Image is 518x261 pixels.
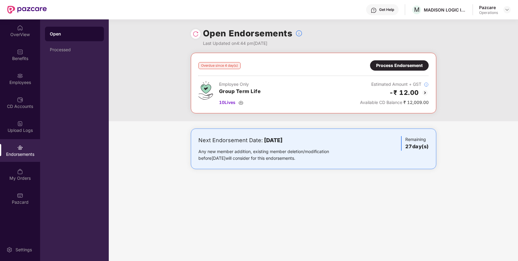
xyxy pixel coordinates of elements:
[17,121,23,127] img: svg+xml;base64,PHN2ZyBpZD0iVXBsb2FkX0xvZ3MiIGRhdGEtbmFtZT0iVXBsb2FkIExvZ3MiIHhtbG5zPSJodHRwOi8vd3...
[193,31,199,37] img: svg+xml;base64,PHN2ZyBpZD0iUmVsb2FkLTMyeDMyIiB4bWxucz0iaHR0cDovL3d3dy53My5vcmcvMjAwMC9zdmciIHdpZH...
[17,49,23,55] img: svg+xml;base64,PHN2ZyBpZD0iQmVuZWZpdHMiIHhtbG5zPSJodHRwOi8vd3d3LnczLm9yZy8yMDAwL3N2ZyIgd2lkdGg9Ij...
[360,81,429,88] div: Estimated Amount + GST
[17,73,23,79] img: svg+xml;base64,PHN2ZyBpZD0iRW1wbG95ZWVzIiB4bWxucz0iaHR0cDovL3d3dy53My5vcmcvMjAwMC9zdmciIHdpZHRoPS...
[360,100,402,105] span: Available CD Balance
[414,6,420,13] span: M
[479,5,498,10] div: Pazcare
[198,81,213,100] img: svg+xml;base64,PHN2ZyB4bWxucz0iaHR0cDovL3d3dy53My5vcmcvMjAwMC9zdmciIHdpZHRoPSI0Ny43MTQiIGhlaWdodD...
[50,47,99,52] div: Processed
[505,7,509,12] img: svg+xml;base64,PHN2ZyBpZD0iRHJvcGRvd24tMzJ4MzIiIHhtbG5zPSJodHRwOi8vd3d3LnczLm9yZy8yMDAwL3N2ZyIgd2...
[379,7,394,12] div: Get Help
[14,247,34,253] div: Settings
[198,136,348,145] div: Next Endorsement Date:
[203,40,303,47] div: Last Updated on 4:44 pm[DATE]
[238,100,243,105] img: svg+xml;base64,PHN2ZyBpZD0iRG93bmxvYWQtMzJ4MzIiIHhtbG5zPSJodHRwOi8vd3d3LnczLm9yZy8yMDAwL3N2ZyIgd2...
[371,7,377,13] img: svg+xml;base64,PHN2ZyBpZD0iSGVscC0zMngzMiIgeG1sbnM9Imh0dHA6Ly93d3cudzMub3JnLzIwMDAvc3ZnIiB3aWR0aD...
[376,62,423,69] div: Process Endorsement
[360,99,429,106] div: ₹ 12,009.00
[264,137,283,143] b: [DATE]
[7,6,47,14] img: New Pazcare Logo
[479,10,498,15] div: Operations
[405,143,429,151] h3: 27 day(s)
[198,148,348,162] div: Any new member addition, existing member deletion/modification before [DATE] will consider for th...
[424,7,466,13] div: MADISON LOGIC INDIA PRIVATE LIMITED
[6,247,12,253] img: svg+xml;base64,PHN2ZyBpZD0iU2V0dGluZy0yMHgyMCIgeG1sbnM9Imh0dHA6Ly93d3cudzMub3JnLzIwMDAvc3ZnIiB3aW...
[50,31,99,37] div: Open
[295,30,303,37] img: svg+xml;base64,PHN2ZyBpZD0iSW5mb18tXzMyeDMyIiBkYXRhLW5hbWU9IkluZm8gLSAzMngzMiIgeG1sbnM9Imh0dHA6Ly...
[401,136,429,151] div: Remaining
[219,81,261,88] div: Employee Only
[219,99,235,106] span: 10 Lives
[424,82,429,87] img: svg+xml;base64,PHN2ZyBpZD0iSW5mb18tXzMyeDMyIiBkYXRhLW5hbWU9IkluZm8gLSAzMngzMiIgeG1sbnM9Imh0dHA6Ly...
[17,25,23,31] img: svg+xml;base64,PHN2ZyBpZD0iSG9tZSIgeG1sbnM9Imh0dHA6Ly93d3cudzMub3JnLzIwMDAvc3ZnIiB3aWR0aD0iMjAiIG...
[389,88,419,98] h2: -₹ 12.00
[17,192,23,199] img: svg+xml;base64,PHN2ZyBpZD0iUGF6Y2FyZCIgeG1sbnM9Imh0dHA6Ly93d3cudzMub3JnLzIwMDAvc3ZnIiB3aWR0aD0iMj...
[219,88,261,95] h3: Group Term Life
[17,97,23,103] img: svg+xml;base64,PHN2ZyBpZD0iQ0RfQWNjb3VudHMiIGRhdGEtbmFtZT0iQ0QgQWNjb3VudHMiIHhtbG5zPSJodHRwOi8vd3...
[198,62,241,69] div: Overdue since 4 day(s)
[17,145,23,151] img: svg+xml;base64,PHN2ZyBpZD0iRW5kb3JzZW1lbnRzIiB4bWxucz0iaHR0cDovL3d3dy53My5vcmcvMjAwMC9zdmciIHdpZH...
[203,27,293,40] h1: Open Endorsements
[17,169,23,175] img: svg+xml;base64,PHN2ZyBpZD0iTXlfT3JkZXJzIiBkYXRhLW5hbWU9Ik15IE9yZGVycyIgeG1sbnM9Imh0dHA6Ly93d3cudz...
[421,89,429,96] img: svg+xml;base64,PHN2ZyBpZD0iQmFjay0yMHgyMCIgeG1sbnM9Imh0dHA6Ly93d3cudzMub3JnLzIwMDAvc3ZnIiB3aWR0aD...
